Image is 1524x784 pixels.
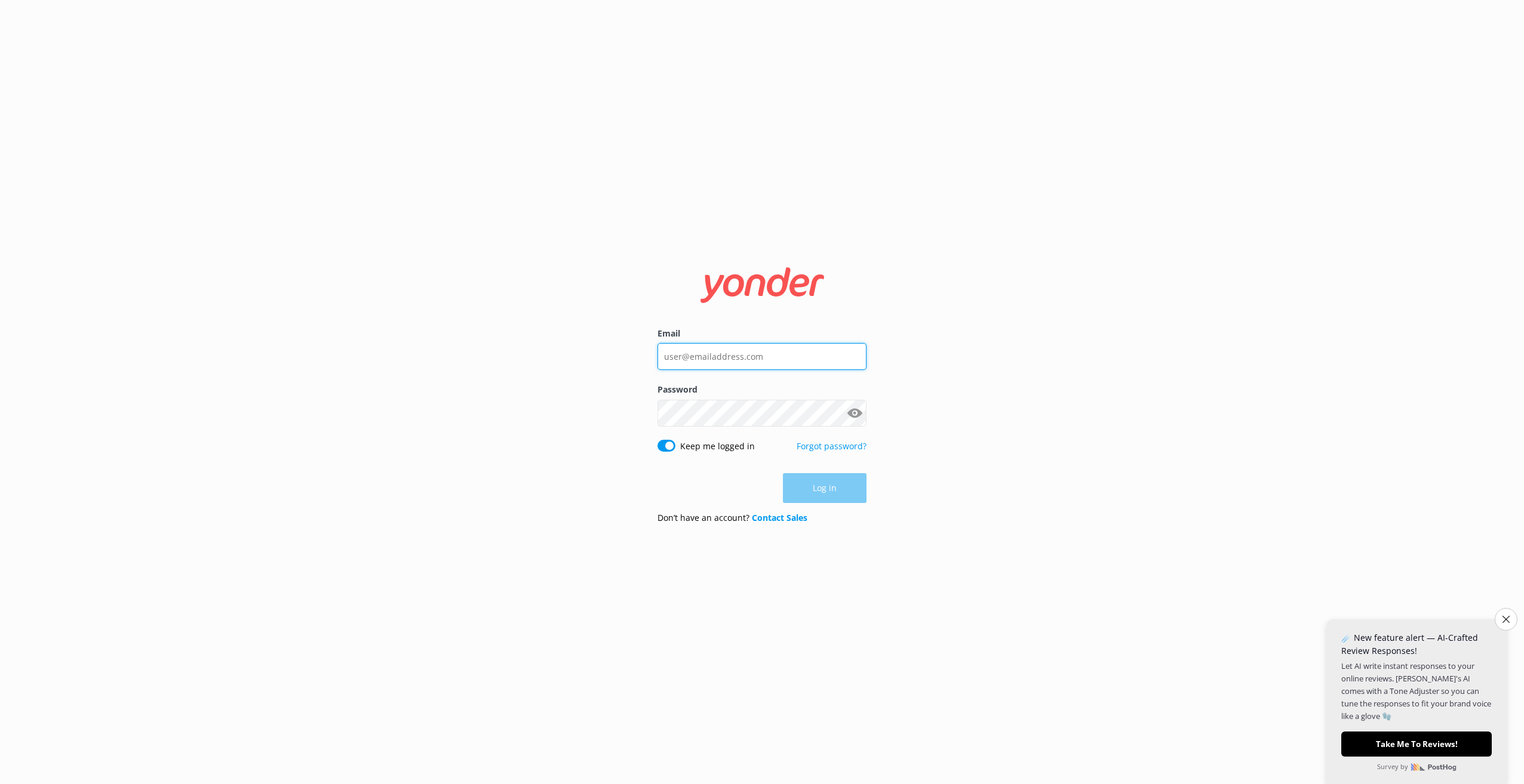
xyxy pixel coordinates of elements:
label: Email [657,327,867,340]
p: Don’t have an account? [657,511,807,524]
label: Password [657,383,867,396]
button: Show password [843,401,867,425]
label: Keep me logged in [680,440,755,453]
a: Contact Sales [752,512,807,523]
a: Forgot password? [797,440,867,452]
input: user@emailaddress.com [657,343,867,370]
